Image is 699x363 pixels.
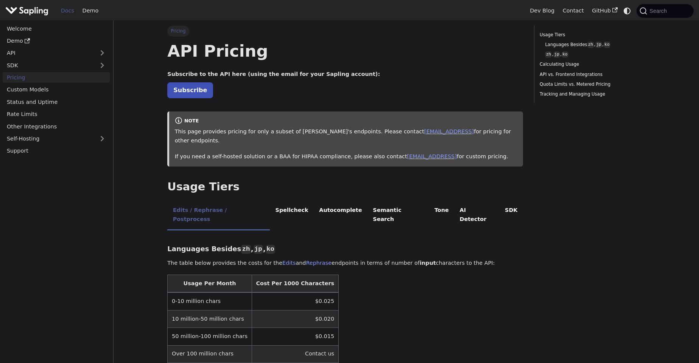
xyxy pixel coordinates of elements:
span: Pricing [167,26,189,36]
a: Docs [57,5,78,17]
a: SDK [3,60,95,71]
h3: Languages Besides , , [167,245,523,253]
li: Spellcheck [270,201,314,230]
td: Contact us [252,345,338,363]
code: ko [266,245,275,254]
a: Support [3,145,110,156]
a: [EMAIL_ADDRESS] [424,128,474,134]
a: API vs. Frontend Integrations [540,71,642,78]
a: Demo [78,5,103,17]
p: If you need a self-hosted solution or a BAA for HIPAA compliance, please also contact for custom ... [175,152,518,161]
strong: input [420,260,436,266]
a: GitHub [588,5,621,17]
a: Subscribe [167,82,213,98]
a: Custom Models [3,84,110,95]
button: Expand sidebar category 'API' [95,48,110,59]
a: API [3,48,95,59]
a: Calculating Usage [540,61,642,68]
button: Expand sidebar category 'SDK' [95,60,110,71]
a: Status and Uptime [3,96,110,107]
div: note [175,117,518,126]
code: zh [587,42,594,48]
h1: API Pricing [167,41,523,61]
code: jp [553,51,560,58]
a: Quota Limits vs. Metered Pricing [540,81,642,88]
p: This page provides pricing for only a subset of [PERSON_NAME]'s endpoints. Please contact for pri... [175,127,518,145]
td: $0.015 [252,328,338,345]
a: Other Integrations [3,121,110,132]
a: Rate Limits [3,109,110,120]
code: jp [595,42,602,48]
span: Search [647,8,671,14]
td: Over 100 million chars [168,345,252,363]
td: $0.020 [252,310,338,327]
a: Rephrase [306,260,332,266]
p: The table below provides the costs for the and endpoints in terms of number of characters to the ... [167,259,523,268]
th: Cost Per 1000 Characters [252,275,338,293]
a: Tracking and Managing Usage [540,91,642,98]
h2: Usage Tiers [167,180,523,194]
a: Sapling.aiSapling.ai [5,5,51,16]
li: Edits / Rephrase / Postprocess [167,201,270,230]
button: Search (Command+K) [637,4,693,18]
nav: Breadcrumbs [167,26,523,36]
a: Demo [3,36,110,46]
a: Dev Blog [526,5,558,17]
a: zh,jp,ko [545,51,640,58]
code: zh [241,245,251,254]
td: 10 million-50 million chars [168,310,252,327]
li: Tone [429,201,455,230]
a: [EMAIL_ADDRESS] [407,153,457,159]
code: jp [254,245,263,254]
a: Contact [559,5,588,17]
td: 0-10 million chars [168,292,252,310]
a: Welcome [3,23,110,34]
li: Semantic Search [367,201,429,230]
a: Pricing [3,72,110,83]
strong: Subscribe to the API here (using the email for your Sapling account): [167,71,380,77]
img: Sapling.ai [5,5,48,16]
td: 50 million-100 million chars [168,328,252,345]
a: Usage Tiers [540,31,642,39]
code: ko [562,51,568,58]
li: AI Detector [454,201,500,230]
button: Switch between dark and light mode (currently system mode) [622,5,633,16]
code: ko [604,42,610,48]
li: SDK [500,201,523,230]
a: Edits [282,260,296,266]
a: Self-Hosting [3,133,110,144]
code: zh [545,51,552,58]
a: Languages Besideszh,jp,ko [545,41,640,48]
td: $0.025 [252,292,338,310]
li: Autocomplete [314,201,367,230]
th: Usage Per Month [168,275,252,293]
